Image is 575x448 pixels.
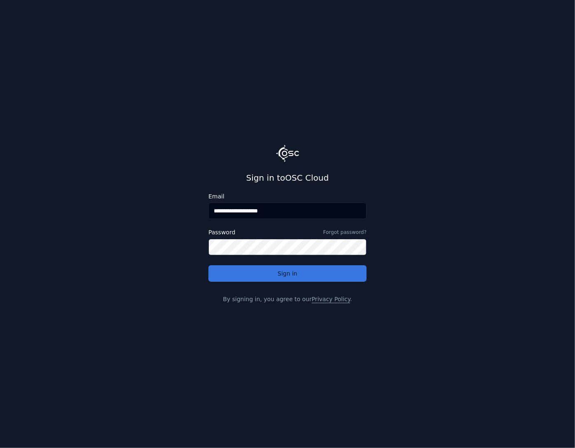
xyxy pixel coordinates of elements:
[208,193,367,199] label: Email
[276,145,299,162] img: Logo
[208,229,235,235] label: Password
[312,296,350,302] a: Privacy Policy
[208,265,367,282] button: Sign in
[208,295,367,303] p: By signing in, you agree to our .
[208,172,367,184] h2: Sign in to OSC Cloud
[323,229,367,236] a: Forgot password?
